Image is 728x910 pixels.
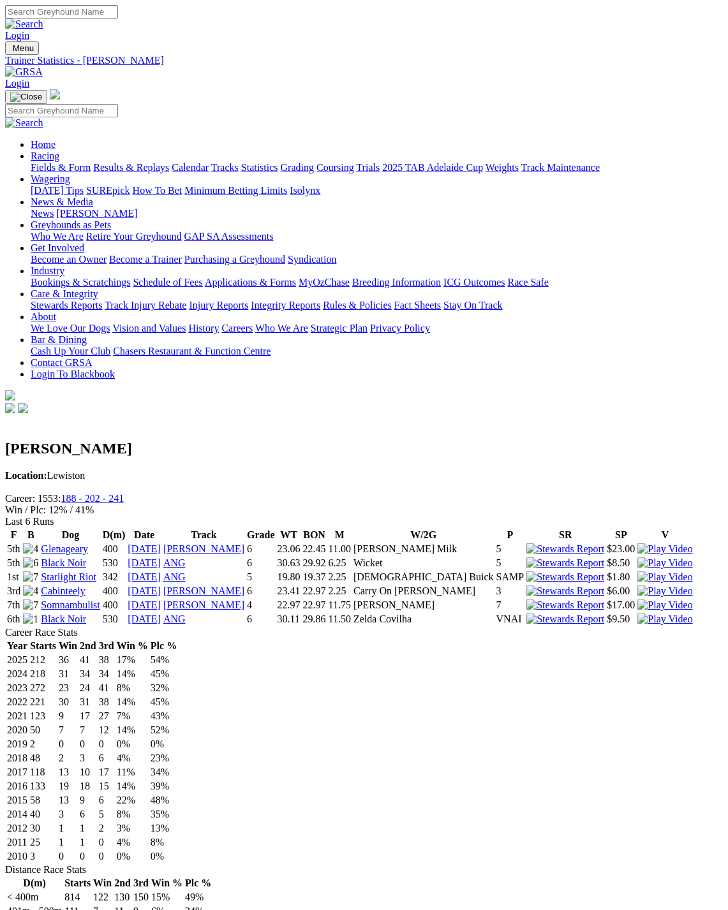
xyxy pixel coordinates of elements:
a: Race Safe [507,277,548,288]
a: Trainer Statistics - [PERSON_NAME] [5,55,723,66]
a: Rules & Policies [323,300,392,311]
td: 14% [116,724,149,737]
img: Stewards Report [526,543,604,555]
td: 8% [116,808,149,821]
a: Statistics [241,162,278,173]
a: GAP SA Assessments [184,231,274,242]
td: 2021 [6,710,28,723]
td: 133 [29,780,57,793]
button: Toggle navigation [5,90,47,104]
div: Care & Integrity [31,300,723,311]
td: 123 [29,710,57,723]
a: Contact GRSA [31,357,92,368]
th: F [6,529,21,541]
a: Starlight Riot [41,571,96,582]
a: Become a Trainer [109,254,182,265]
th: Year [6,640,28,652]
td: 41 [79,654,97,666]
td: 3 [496,585,525,598]
td: 6th [6,613,21,626]
td: 34% [150,766,177,779]
td: 29.86 [302,613,327,626]
td: 11.75 [328,599,352,612]
img: 6 [23,557,38,569]
a: Track Maintenance [521,162,600,173]
a: Become an Owner [31,254,107,265]
text: 12% / 41% [48,504,94,515]
img: Stewards Report [526,557,604,569]
a: ANG [163,557,186,568]
img: twitter.svg [18,403,28,413]
td: 400 [102,585,126,598]
img: Play Video [637,543,692,555]
td: 27 [98,710,115,723]
div: Get Involved [31,254,723,265]
a: Cabinteely [41,585,85,596]
a: [PERSON_NAME] [163,543,244,554]
img: Play Video [637,599,692,611]
div: Racing [31,162,723,173]
td: 30 [58,696,78,708]
a: News & Media [31,196,93,207]
td: 9 [79,794,97,807]
div: Greyhounds as Pets [31,231,723,242]
td: 0 [98,738,115,751]
a: Weights [486,162,519,173]
a: Strategic Plan [311,323,368,334]
td: 15 [98,780,115,793]
td: 45% [150,696,177,708]
th: WT [277,529,301,541]
th: Win % [116,640,149,652]
td: 1st [6,571,21,583]
img: 4 [23,585,38,597]
td: 6 [79,808,97,821]
td: 41 [98,682,115,694]
a: Who We Are [255,323,308,334]
text: 1553: [38,493,124,504]
td: 13 [58,794,78,807]
a: ANG [163,613,186,624]
td: 17% [116,654,149,666]
a: Bar & Dining [31,334,87,345]
td: 22.45 [302,543,327,555]
a: Who We Are [31,231,84,242]
span: Win / Plc: [5,504,46,515]
td: Wicket [353,557,494,569]
div: Wagering [31,185,723,196]
td: 0 [58,738,78,751]
img: 7 [23,571,38,583]
a: 2025 TAB Adelaide Cup [382,162,483,173]
div: News & Media [31,208,723,219]
td: 11.50 [328,613,352,626]
a: Minimum Betting Limits [184,185,287,196]
th: SR [526,529,605,541]
a: Black Noir [41,557,86,568]
a: [DATE] [128,557,161,568]
td: 14% [116,696,149,708]
a: Fact Sheets [394,300,441,311]
td: 7 [58,724,78,737]
img: Stewards Report [526,613,604,625]
td: [PERSON_NAME] Milk [353,543,494,555]
a: View replay [637,557,692,568]
a: We Love Our Dogs [31,323,110,334]
a: [DATE] Tips [31,185,84,196]
td: 400 [102,543,126,555]
div: Industry [31,277,723,288]
td: 221 [29,696,57,708]
td: $23.00 [606,543,635,555]
td: 2022 [6,696,28,708]
td: SAMP [496,571,525,583]
a: View replay [637,543,692,554]
td: 6 [246,543,276,555]
img: Stewards Report [526,571,604,583]
a: Stay On Track [443,300,502,311]
td: 2.25 [328,585,352,598]
img: 1 [23,613,38,625]
a: Care & Integrity [31,288,98,299]
td: 2015 [6,794,28,807]
a: Black Noir [41,613,86,624]
a: Grading [281,162,314,173]
a: Fields & Form [31,162,91,173]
